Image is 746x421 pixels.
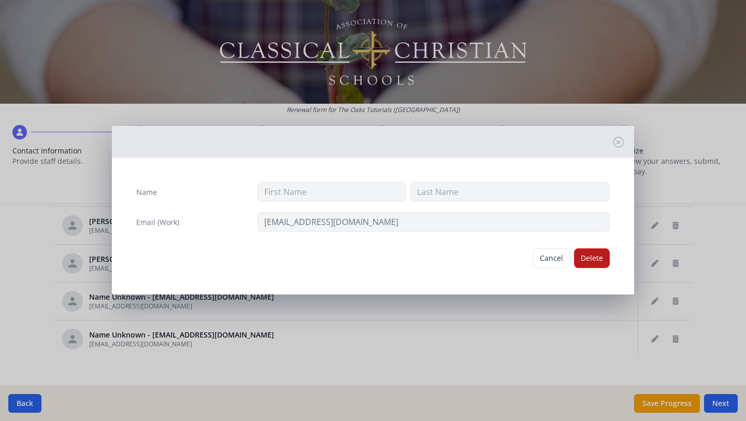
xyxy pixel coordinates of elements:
input: contact@site.com [257,212,610,232]
label: Email (Work) [136,217,179,228]
button: Delete [574,248,610,268]
button: Cancel [533,248,570,268]
label: Name [136,187,157,198]
input: First Name [257,182,406,202]
input: Last Name [410,182,610,202]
